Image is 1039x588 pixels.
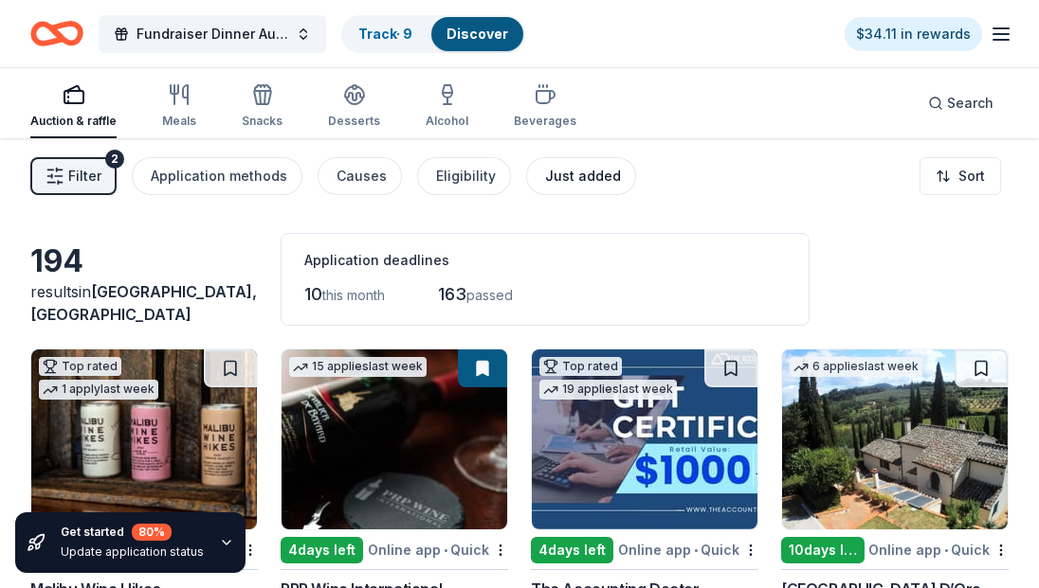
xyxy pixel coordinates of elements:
[328,76,380,138] button: Desserts
[162,114,196,129] div: Meals
[868,538,1009,561] div: Online app Quick
[282,349,507,529] img: Image for PRP Wine International
[304,284,322,304] span: 10
[526,157,636,195] button: Just added
[105,150,124,169] div: 2
[132,157,302,195] button: Application methods
[514,114,576,129] div: Beverages
[438,284,466,304] span: 163
[947,92,993,115] span: Search
[532,349,757,529] img: Image for The Accounting Doctor
[920,157,1001,195] button: Sort
[31,349,257,529] img: Image for Malibu Wine Hikes
[318,157,402,195] button: Causes
[781,537,865,563] div: 10 days left
[426,76,468,138] button: Alcohol
[531,537,613,563] div: 4 days left
[30,242,258,280] div: 194
[618,538,758,561] div: Online app Quick
[61,544,204,560] div: Update application status
[417,157,511,195] button: Eligibility
[68,165,101,187] span: Filter
[151,165,287,187] div: Application methods
[466,287,513,303] span: passed
[30,76,117,138] button: Auction & raffle
[30,157,117,195] button: Filter2
[368,538,508,561] div: Online app Quick
[845,17,982,51] a: $34.11 in rewards
[545,165,621,187] div: Just added
[447,26,508,42] a: Discover
[39,357,121,376] div: Top rated
[30,282,257,324] span: in
[337,165,387,187] div: Causes
[444,543,447,558] span: •
[539,357,622,376] div: Top rated
[436,165,496,187] div: Eligibility
[162,76,196,138] button: Meals
[30,11,83,56] a: Home
[30,280,258,326] div: results
[30,114,117,129] div: Auction & raffle
[99,15,326,53] button: Fundraiser Dinner Auction & Raffle
[341,15,525,53] button: Track· 9Discover
[782,349,1008,529] img: Image for Villa Sogni D’Oro
[289,357,427,377] div: 15 applies last week
[242,76,283,138] button: Snacks
[61,524,204,541] div: Get started
[790,357,922,377] div: 6 applies last week
[694,543,698,558] span: •
[30,282,257,324] span: [GEOGRAPHIC_DATA], [GEOGRAPHIC_DATA]
[242,114,283,129] div: Snacks
[913,84,1009,122] button: Search
[137,23,288,45] span: Fundraiser Dinner Auction & Raffle
[539,380,677,400] div: 19 applies last week
[322,287,385,303] span: this month
[944,543,948,558] span: •
[304,249,786,272] div: Application deadlines
[426,114,468,129] div: Alcohol
[958,165,985,187] span: Sort
[358,26,412,42] a: Track· 9
[328,114,380,129] div: Desserts
[39,380,158,400] div: 1 apply last week
[132,524,172,541] div: 80 %
[514,76,576,138] button: Beverages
